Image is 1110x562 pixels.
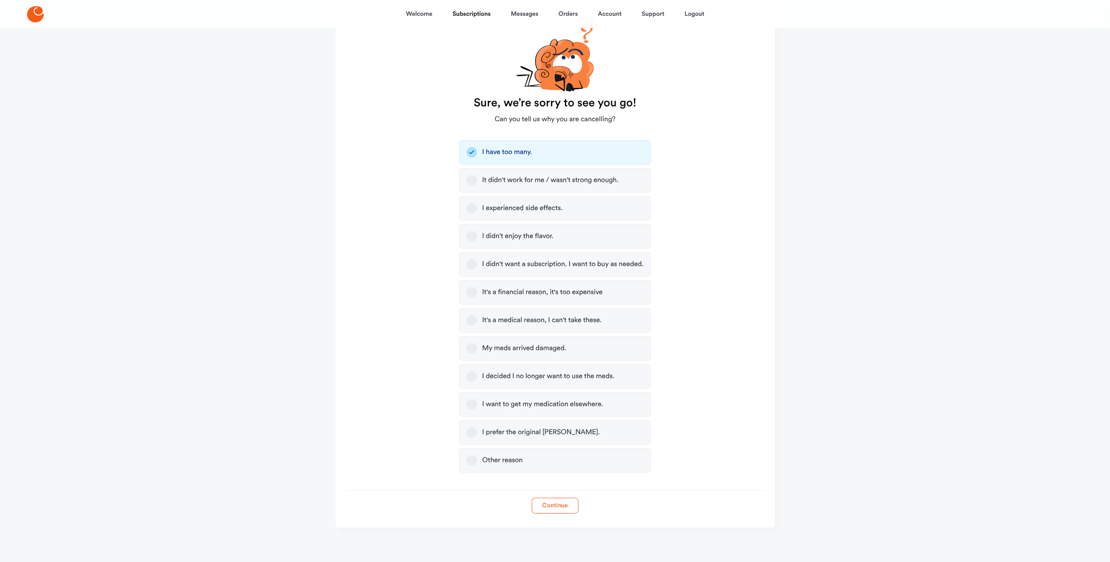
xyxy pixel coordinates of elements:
a: Welcome [406,4,432,25]
a: Subscriptions [452,4,490,25]
div: It's a medical reason, I can't take these. [482,316,602,325]
button: It's a medical reason, I can't take these. [466,315,477,326]
div: Other reason [482,456,523,465]
div: I have too many. [482,148,532,157]
div: It's a financial reason, it's too expensive [482,288,602,297]
button: I want to get my medication elsewhere. [466,399,477,410]
div: I decided I no longer want to use the meds. [482,372,614,381]
button: I have too many. [466,147,477,158]
div: It didn't work for me / wasn't strong enough. [482,176,619,185]
div: I didn't enjoy the flavor. [482,232,553,241]
button: Other reason [466,455,477,466]
a: Logout [684,4,704,25]
button: I experienced side effects. [466,203,477,214]
div: I experienced side effects. [482,204,563,213]
a: Account [598,4,621,25]
button: I didn't want a subscription. I want to buy as needed. [466,259,477,270]
button: Continue [532,498,578,513]
span: Can you tell us why you are cancelling? [494,114,615,125]
button: I prefer the original [PERSON_NAME]. [466,427,477,438]
div: I want to get my medication elsewhere. [482,400,603,409]
a: Orders [558,4,578,25]
strong: Sure, we’re sorry to see you go! [474,96,637,110]
button: It didn't work for me / wasn't strong enough. [466,175,477,186]
img: cartoon-confuse-xvMLqgb5.svg [516,19,594,91]
a: Support [641,4,664,25]
div: I prefer the original [PERSON_NAME]. [482,428,600,437]
div: I didn't want a subscription. I want to buy as needed. [482,260,644,269]
button: My meds arrived damaged. [466,343,477,354]
button: I didn't enjoy the flavor. [466,231,477,242]
button: I decided I no longer want to use the meds. [466,371,477,382]
button: It's a financial reason, it's too expensive [466,287,477,298]
div: My meds arrived damaged. [482,344,566,353]
a: Messages [511,4,538,25]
